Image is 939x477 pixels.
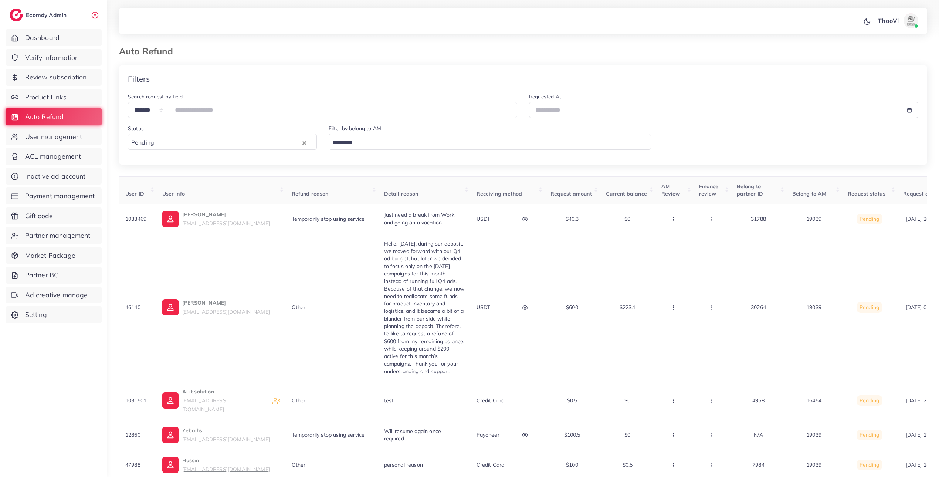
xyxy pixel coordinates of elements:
a: Dashboard [6,29,102,46]
small: [EMAIL_ADDRESS][DOMAIN_NAME] [182,220,270,226]
span: 1031501 [125,397,146,404]
h4: Filters [128,74,150,84]
span: Belong to partner ID [737,183,763,197]
p: Zebaihs [182,426,270,444]
small: [EMAIL_ADDRESS][DOMAIN_NAME] [182,436,270,442]
a: [PERSON_NAME][EMAIL_ADDRESS][DOMAIN_NAME] [162,298,270,316]
a: Review subscription [6,69,102,86]
img: ic-user-info.36bf1079.svg [162,211,179,227]
a: Partner management [6,227,102,244]
span: $0.5 [623,461,633,468]
p: Credit card [477,396,505,405]
span: $0 [624,432,630,438]
input: Search for option [330,137,647,148]
span: Pending [860,432,879,438]
span: 4958 [752,397,765,404]
a: Ai it solution[EMAIL_ADDRESS][DOMAIN_NAME] [162,387,267,414]
span: $0.5 [567,397,577,404]
span: Other [292,397,306,404]
span: Will resume again once required... [384,428,441,442]
span: Pending [860,216,879,222]
a: Verify information [6,49,102,66]
h3: Auto Refund [119,46,179,57]
div: Search for option [329,134,651,150]
span: Payment management [25,191,95,201]
span: Pending [860,461,879,468]
span: $40.3 [566,216,579,222]
img: ic-user-info.36bf1079.svg [162,299,179,315]
label: Search request by field [128,93,183,100]
span: $600 [566,304,578,311]
button: Clear Selected [302,138,306,147]
a: Payment management [6,187,102,204]
span: Other [292,304,306,311]
span: Product Links [25,92,67,102]
span: User Info [162,190,185,197]
span: Verify information [25,53,79,62]
div: Search for option [128,134,317,150]
span: 31788 [751,216,766,222]
span: 19039 [806,461,821,468]
span: Dashboard [25,33,60,43]
label: Status [128,125,144,132]
a: ACL management [6,148,102,165]
p: Ai it solution [182,387,267,414]
a: User management [6,128,102,145]
span: Belong to AM [792,190,827,197]
a: Gift code [6,207,102,224]
a: Setting [6,306,102,323]
a: Zebaihs[EMAIL_ADDRESS][DOMAIN_NAME] [162,426,270,444]
span: 30264 [751,304,766,311]
span: Temporarily stop using service [292,432,365,438]
p: USDT [477,214,490,223]
span: Finance review [699,183,719,197]
span: Inactive ad account [25,172,86,181]
span: $223.1 [620,304,636,311]
img: ic-user-info.36bf1079.svg [162,427,179,443]
span: User management [25,132,82,142]
p: [PERSON_NAME] [182,210,270,228]
span: N/A [754,432,763,438]
span: 12860 [125,432,140,438]
span: Temporarily stop using service [292,216,365,222]
img: ic-user-info.36bf1079.svg [162,392,179,409]
a: Ad creative management [6,287,102,304]
span: Review subscription [25,72,87,82]
small: [EMAIL_ADDRESS][DOMAIN_NAME] [182,397,228,412]
span: 7984 [752,461,765,468]
span: Setting [25,310,47,319]
span: 16454 [806,397,821,404]
span: $100.5 [564,432,580,438]
p: Hussin [182,456,270,474]
span: Pending [860,397,879,404]
input: Search for option [156,137,300,148]
span: Request status [848,190,885,197]
a: Partner BC [6,267,102,284]
span: Hello, [DATE], during our deposit, we moved forward with our Q4 ad budget, but later we decided t... [384,240,465,375]
small: [EMAIL_ADDRESS][DOMAIN_NAME] [182,466,270,472]
span: Ad creative management [25,290,96,300]
span: Market Package [25,251,75,260]
span: Request at [903,190,931,197]
span: Partner management [25,231,91,240]
span: Current balance [606,190,647,197]
span: User ID [125,190,144,197]
span: Other [292,461,306,468]
p: Credit card [477,460,505,469]
span: 46140 [125,304,140,311]
span: personal reason [384,461,423,468]
img: ic-user-info.36bf1079.svg [162,457,179,473]
span: Refund reason [292,190,329,197]
span: Receiving method [477,190,522,197]
label: Requested At [529,93,561,100]
a: Product Links [6,89,102,106]
span: Pending [860,304,879,311]
span: 1033469 [125,216,146,222]
span: ACL management [25,152,81,161]
a: [PERSON_NAME][EMAIL_ADDRESS][DOMAIN_NAME] [162,210,270,228]
span: 19039 [806,216,821,222]
span: 19039 [806,304,821,311]
h2: Ecomdy Admin [26,11,68,18]
small: [EMAIL_ADDRESS][DOMAIN_NAME] [182,308,270,315]
a: ThaoViavatar [874,13,921,28]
